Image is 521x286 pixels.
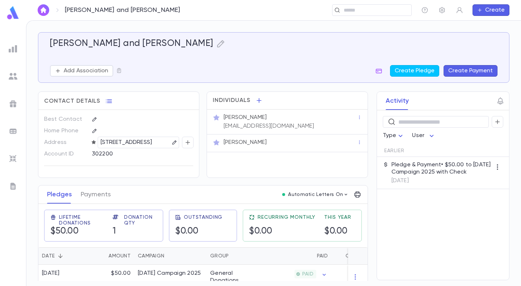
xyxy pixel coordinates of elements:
[224,114,267,121] p: [PERSON_NAME]
[324,214,351,220] span: This Year
[65,6,181,14] p: [PERSON_NAME] and [PERSON_NAME]
[59,214,104,226] span: Lifetime Donations
[299,271,316,277] span: PAID
[113,226,157,237] h5: 1
[42,270,60,277] div: [DATE]
[9,44,17,53] img: reports_grey.c525e4749d1bce6a11f5fe2a8de1b229.svg
[288,192,343,197] p: Automatic Letters On
[134,247,207,265] div: Campaign
[44,125,86,137] p: Home Phone
[412,133,424,138] span: User
[101,138,152,147] p: [STREET_ADDRESS]
[391,177,492,184] p: [DATE]
[224,123,314,130] p: [EMAIL_ADDRESS][DOMAIN_NAME]
[50,226,104,237] h5: $50.00
[386,92,409,110] button: Activity
[38,247,87,265] div: Date
[444,65,497,77] button: Create Payment
[55,250,66,262] button: Sort
[44,148,86,160] p: Account ID
[391,161,492,176] p: Pledge & Payment • $50.00 to [DATE] Campaign 2025 with Check
[331,247,386,265] div: Outstanding
[317,247,328,265] div: Paid
[42,247,55,265] div: Date
[47,185,72,204] button: Pledges
[207,247,261,265] div: Group
[384,148,404,154] span: Earlier
[81,185,111,204] button: Payments
[9,182,17,191] img: letters_grey.7941b92b52307dd3b8a917253454ce1c.svg
[261,247,331,265] div: Paid
[124,214,157,226] span: Donation Qty
[383,133,397,138] span: Type
[210,247,229,265] div: Group
[210,270,257,284] div: General Donations
[92,148,173,159] div: 302200
[44,114,86,125] p: Best Contact
[213,97,250,104] span: Individuals
[9,99,17,108] img: campaigns_grey.99e729a5f7ee94e3726e6486bddda8f1.svg
[324,226,351,237] h5: $0.00
[44,137,86,148] p: Address
[383,129,405,143] div: Type
[6,6,20,20] img: logo
[9,72,17,81] img: students_grey.60c7aba0da46da39d6d829b817ac14fc.svg
[109,247,131,265] div: Amount
[412,129,436,143] div: User
[87,247,134,265] div: Amount
[50,38,213,49] h5: [PERSON_NAME] and [PERSON_NAME]
[9,154,17,163] img: imports_grey.530a8a0e642e233f2baf0ef88e8c9fcb.svg
[138,270,201,277] div: Purim Campaign 2025
[473,4,509,16] button: Create
[50,65,113,77] button: Add Association
[249,226,315,237] h5: $0.00
[175,226,223,237] h5: $0.00
[390,65,439,77] button: Create Pledge
[346,247,382,265] div: Outstanding
[184,214,223,220] span: Outstanding
[39,7,48,13] img: home_white.a664292cf8c1dea59945f0da9f25487c.svg
[258,214,315,220] span: Recurring Monthly
[138,247,164,265] div: Campaign
[64,67,108,74] p: Add Association
[9,127,17,136] img: batches_grey.339ca447c9d9533ef1741baa751efc33.svg
[279,189,352,200] button: Automatic Letters On
[224,139,267,146] p: [PERSON_NAME]
[44,98,100,105] span: Contact Details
